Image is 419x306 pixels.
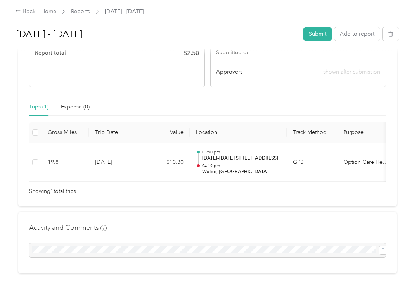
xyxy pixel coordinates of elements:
button: Add to report [334,27,380,41]
button: Submit [303,27,332,41]
p: [DATE]–[DATE][STREET_ADDRESS] [202,155,280,162]
div: Back [16,7,36,16]
p: Waldo, [GEOGRAPHIC_DATA] [202,168,280,175]
a: Home [41,8,56,15]
div: Expense (0) [61,103,90,111]
td: 19.8 [42,143,89,182]
span: shown after submission [323,69,380,75]
span: Showing 1 total trips [29,187,76,196]
th: Gross Miles [42,122,89,143]
th: Purpose [337,122,395,143]
td: GPS [287,143,337,182]
span: Approvers [216,68,242,76]
th: Track Method [287,122,337,143]
td: $10.30 [143,143,190,182]
th: Trip Date [89,122,143,143]
iframe: Everlance-gr Chat Button Frame [376,263,419,306]
td: [DATE] [89,143,143,182]
td: Option Care Health [337,143,395,182]
h1: Aug 1 - 31, 2025 [16,25,298,43]
th: Value [143,122,190,143]
div: Trips (1) [29,103,48,111]
a: Reports [71,8,90,15]
th: Location [190,122,287,143]
p: 04:19 pm [202,163,280,168]
p: 03:50 pm [202,150,280,155]
span: [DATE] - [DATE] [105,7,144,15]
h4: Activity and Comments [29,223,107,232]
